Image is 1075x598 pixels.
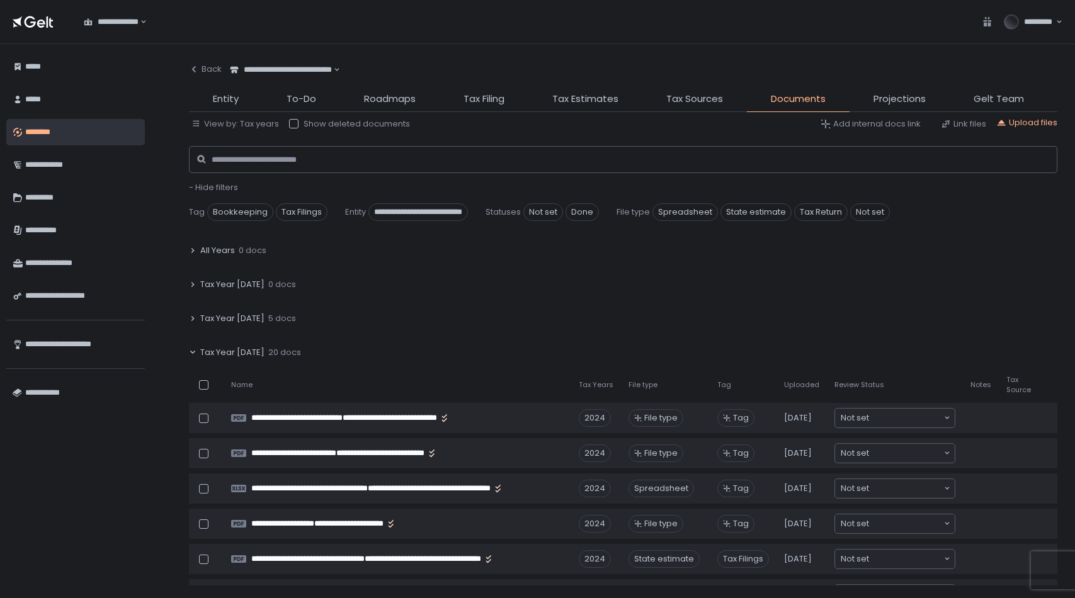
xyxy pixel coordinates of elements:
span: Not set [841,553,869,565]
span: Not set [850,203,890,221]
span: Documents [771,92,826,106]
input: Search for option [869,482,943,495]
span: Tax Filings [276,203,327,221]
span: Not set [841,517,869,530]
div: Search for option [835,550,955,568]
div: Spreadsheet [629,480,694,497]
span: [DATE] [784,483,812,494]
span: Tag [733,483,749,494]
span: Statuses [486,206,521,218]
span: Tax Year [DATE] [200,279,264,290]
span: Roadmaps [364,92,416,106]
div: 2024 [579,409,611,427]
span: Spreadsheet [652,203,718,221]
span: Not set [841,447,869,460]
span: Uploaded [784,380,819,390]
span: 20 docs [268,347,301,358]
input: Search for option [869,517,943,530]
span: Tag [717,380,731,390]
input: Search for option [869,553,943,565]
span: Tax Filing [464,92,504,106]
span: Tag [733,412,749,424]
span: Tax Years [579,380,613,390]
span: To-Do [287,92,316,106]
span: Entity [345,206,366,218]
span: Tax Year [DATE] [200,347,264,358]
span: 0 docs [268,279,296,290]
div: Search for option [835,409,955,427]
button: Add internal docs link [821,118,921,130]
span: Tax Return [794,203,848,221]
span: Tax Sources [666,92,723,106]
span: Name [231,380,253,390]
div: Search for option [222,57,340,83]
span: State estimate [720,203,792,221]
span: Review Status [834,380,884,390]
span: File type [617,206,650,218]
span: [DATE] [784,518,812,529]
div: Search for option [835,514,955,533]
span: Tax Source [1006,375,1035,394]
span: File type [629,380,657,390]
span: Tax Year [DATE] [200,313,264,324]
span: 5 docs [268,313,296,324]
span: Entity [213,92,239,106]
div: 2024 [579,444,611,462]
span: [DATE] [784,448,812,459]
span: Gelt Team [974,92,1024,106]
div: State estimate [629,550,700,568]
button: View by: Tax years [191,118,279,130]
span: File type [644,448,678,459]
span: Tag [733,448,749,459]
div: 2024 [579,480,611,497]
div: Back [189,64,222,75]
span: Not set [523,203,563,221]
span: Not set [841,412,869,424]
span: All Years [200,245,235,256]
div: Search for option [76,9,147,35]
button: Back [189,57,222,82]
span: Notes [970,380,991,390]
input: Search for option [869,447,943,460]
div: 2024 [579,515,611,533]
span: 0 docs [239,245,266,256]
div: Search for option [835,479,955,498]
input: Search for option [869,412,943,424]
span: [DATE] [784,412,812,424]
span: Bookkeeping [207,203,273,221]
span: Done [566,203,599,221]
span: File type [644,412,678,424]
div: 2024 [579,550,611,568]
span: Not set [841,482,869,495]
span: Projections [873,92,926,106]
span: Tax Filings [717,550,769,568]
span: Tag [733,518,749,529]
div: Search for option [835,444,955,463]
button: Link files [941,118,986,130]
button: - Hide filters [189,182,238,193]
span: File type [644,518,678,529]
span: Tax Estimates [552,92,618,106]
span: - Hide filters [189,181,238,193]
span: Tag [189,206,205,218]
span: [DATE] [784,553,812,565]
button: Upload files [996,117,1057,128]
